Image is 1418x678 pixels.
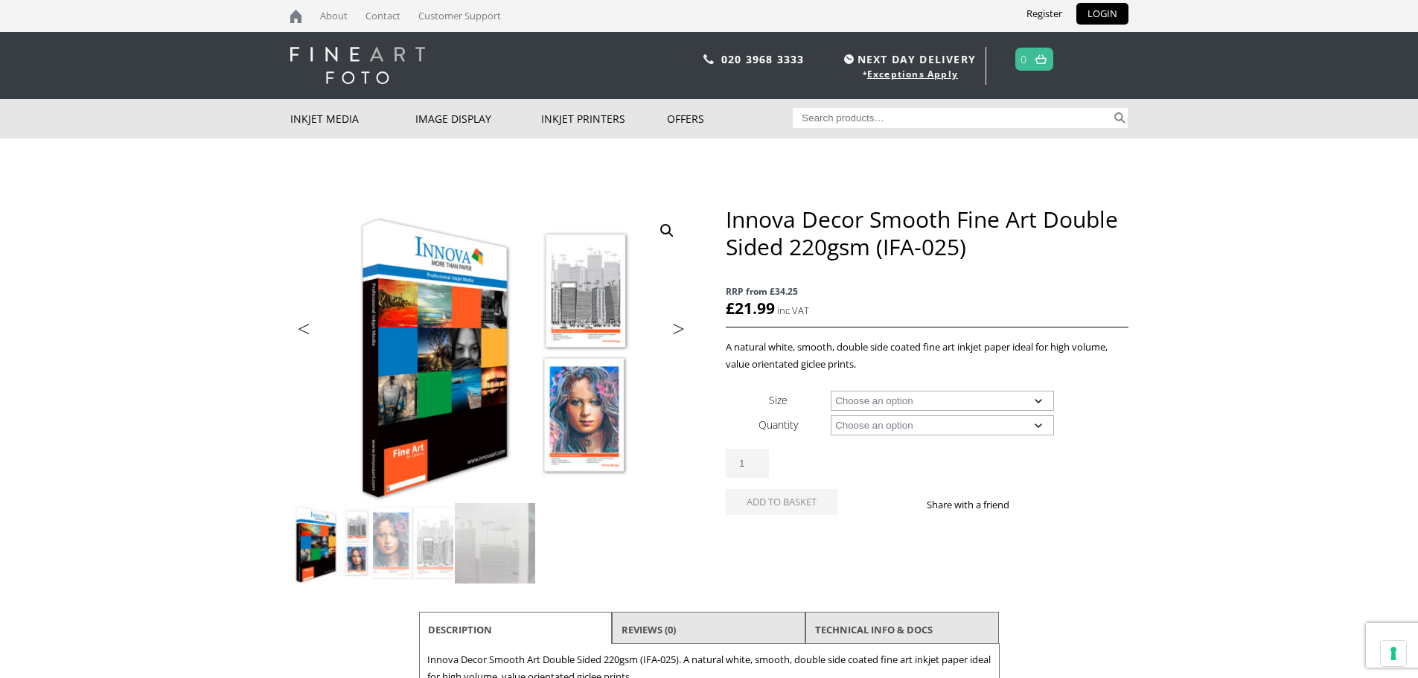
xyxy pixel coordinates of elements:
[290,205,692,502] img: Innova Decor Smooth Fine Art Double Sided 220gsm (IFA-025)
[415,99,541,138] a: Image Display
[291,503,371,583] img: Innova Decor Smooth Fine Art Double Sided 220gsm (IFA-025)
[1063,499,1075,511] img: email sharing button
[1035,54,1047,64] img: basket.svg
[373,503,453,583] img: Innova Decor Smooth Fine Art Double Sided 220gsm (IFA-025) - Image 2
[815,616,933,643] a: TECHNICAL INFO & DOCS
[1015,3,1073,25] a: Register
[769,393,788,407] label: Size
[844,54,854,64] img: time.svg
[667,99,793,138] a: Offers
[758,418,798,432] label: Quantity
[1111,108,1128,128] button: Search
[1021,48,1027,70] a: 0
[654,217,680,244] a: View full-screen image gallery
[1076,3,1128,25] a: LOGIN
[703,54,714,64] img: phone.svg
[726,298,775,319] bdi: 21.99
[1027,499,1039,511] img: facebook sharing button
[726,283,1128,300] span: RRP from £34.25
[455,503,535,583] img: Innova Decor Smooth Fine Art Double Sided 220gsm (IFA-025) - Image 3
[290,47,425,84] img: logo-white.svg
[726,449,769,478] input: Product quantity
[726,298,735,319] span: £
[840,51,976,68] span: NEXT DAY DELIVERY
[726,489,837,515] button: Add to basket
[428,616,492,643] a: Description
[1045,499,1057,511] img: twitter sharing button
[1381,641,1406,666] button: Your consent preferences for tracking technologies
[290,99,416,138] a: Inkjet Media
[721,52,805,66] a: 020 3968 3333
[622,616,676,643] a: Reviews (0)
[867,68,958,80] a: Exceptions Apply
[726,205,1128,260] h1: Innova Decor Smooth Fine Art Double Sided 220gsm (IFA-025)
[927,496,1027,514] p: Share with a friend
[726,339,1128,373] p: A natural white, smooth, double side coated fine art inkjet paper ideal for high volume, value or...
[541,99,667,138] a: Inkjet Printers
[793,108,1111,128] input: Search products…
